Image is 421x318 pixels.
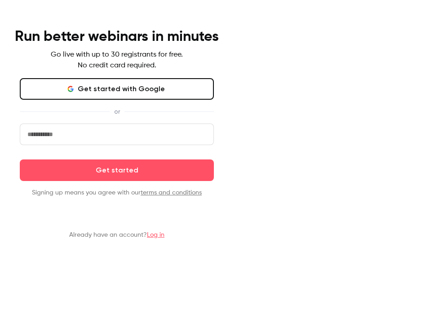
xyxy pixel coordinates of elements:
p: Signing up means you agree with our [20,188,214,197]
button: Get started with Google [20,78,214,100]
h4: Run better webinars in minutes [15,28,219,46]
p: Already have an account? [69,230,164,239]
a: Log in [147,232,164,238]
p: Go live with up to 30 registrants for free. No credit card required. [51,49,183,71]
button: Get started [20,159,214,181]
span: or [110,107,124,116]
a: terms and conditions [141,190,202,196]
